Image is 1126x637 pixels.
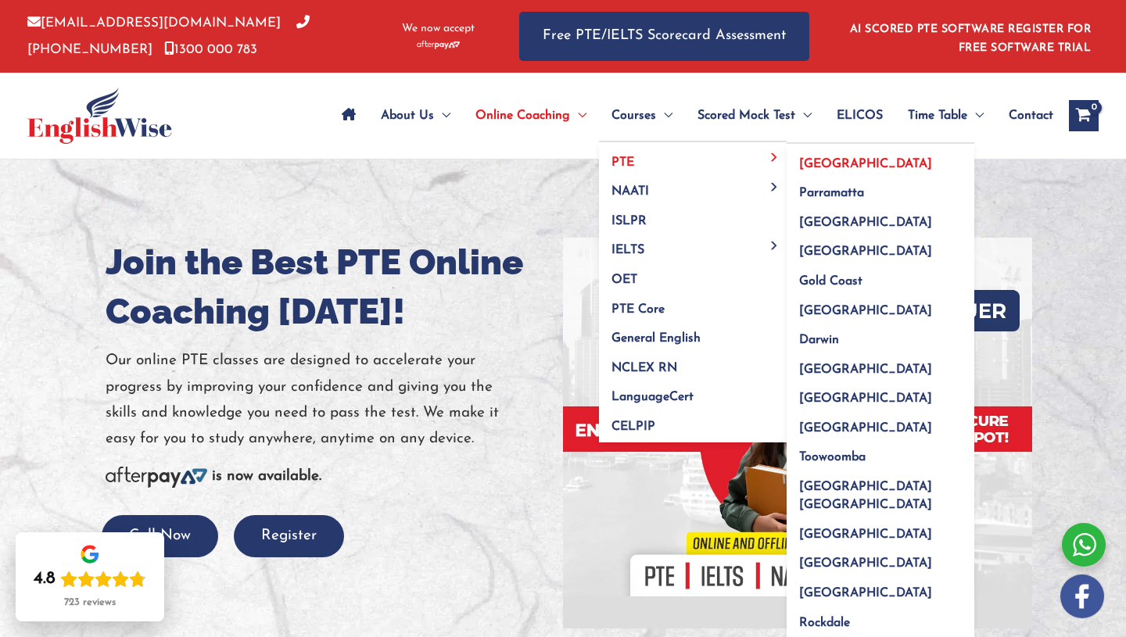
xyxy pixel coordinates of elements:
[967,88,984,143] span: Menu Toggle
[212,469,321,484] b: is now available.
[599,201,787,231] a: ISLPR
[787,603,974,632] a: Rockdale
[611,88,656,143] span: Courses
[799,451,866,463] span: Toowoomba
[102,528,218,543] a: Call Now
[787,144,974,174] a: [GEOGRAPHIC_DATA]
[475,88,570,143] span: Online Coaching
[417,41,460,49] img: Afterpay-Logo
[106,467,207,488] img: Afterpay-Logo
[766,241,784,249] span: Menu Toggle
[799,422,932,435] span: [GEOGRAPHIC_DATA]
[799,528,932,541] span: [GEOGRAPHIC_DATA]
[787,408,974,438] a: [GEOGRAPHIC_DATA]
[799,587,932,599] span: [GEOGRAPHIC_DATA]
[368,88,463,143] a: About UsMenu Toggle
[599,231,787,260] a: IELTSMenu Toggle
[837,88,883,143] span: ELICOS
[519,12,809,61] a: Free PTE/IELTS Scorecard Assessment
[799,275,862,288] span: Gold Coast
[402,21,475,37] span: We now accept
[463,88,599,143] a: Online CoachingMenu Toggle
[787,379,974,409] a: [GEOGRAPHIC_DATA]
[599,88,685,143] a: CoursesMenu Toggle
[34,568,146,590] div: Rating: 4.8 out of 5
[766,153,784,162] span: Menu Toggle
[599,378,787,407] a: LanguageCert
[611,156,634,169] span: PTE
[996,88,1053,143] a: Contact
[787,544,974,574] a: [GEOGRAPHIC_DATA]
[106,238,551,336] h1: Join the Best PTE Online Coaching [DATE]!
[599,319,787,349] a: General English
[611,303,665,316] span: PTE Core
[599,260,787,290] a: OET
[434,88,450,143] span: Menu Toggle
[787,262,974,292] a: Gold Coast
[611,391,694,403] span: LanguageCert
[799,481,932,511] span: [GEOGRAPHIC_DATA] [GEOGRAPHIC_DATA]
[64,596,116,609] div: 723 reviews
[34,568,56,590] div: 4.8
[787,349,974,379] a: [GEOGRAPHIC_DATA]
[787,438,974,467] a: Toowoomba
[799,557,932,570] span: [GEOGRAPHIC_DATA]
[611,185,649,198] span: NAATI
[799,245,932,258] span: [GEOGRAPHIC_DATA]
[799,334,839,346] span: Darwin
[611,244,644,256] span: IELTS
[329,88,1053,143] nav: Site Navigation: Main Menu
[787,202,974,232] a: [GEOGRAPHIC_DATA]
[106,348,551,452] p: Our online PTE classes are designed to accelerate your progress by improving your confidence and ...
[102,515,218,558] button: Call Now
[381,88,434,143] span: About Us
[799,617,850,629] span: Rockdale
[234,515,344,558] button: Register
[795,88,812,143] span: Menu Toggle
[611,332,701,345] span: General English
[799,158,932,170] span: [GEOGRAPHIC_DATA]
[599,172,787,202] a: NAATIMenu Toggle
[27,88,172,144] img: cropped-ew-logo
[697,88,795,143] span: Scored Mock Test
[611,274,637,286] span: OET
[908,88,967,143] span: Time Table
[799,392,932,405] span: [GEOGRAPHIC_DATA]
[164,43,257,56] a: 1300 000 783
[27,16,281,30] a: [EMAIL_ADDRESS][DOMAIN_NAME]
[787,574,974,603] a: [GEOGRAPHIC_DATA]
[611,362,677,374] span: NCLEX RN
[599,289,787,319] a: PTE Core
[799,363,932,376] span: [GEOGRAPHIC_DATA]
[787,320,974,350] a: Darwin
[787,291,974,320] a: [GEOGRAPHIC_DATA]
[841,11,1099,62] aside: Header Widget 1
[656,88,672,143] span: Menu Toggle
[599,406,787,442] a: CELPIP
[824,88,895,143] a: ELICOS
[599,142,787,172] a: PTEMenu Toggle
[685,88,824,143] a: Scored Mock TestMenu Toggle
[1060,574,1104,618] img: white-facebook.png
[850,23,1092,54] a: AI SCORED PTE SOFTWARE REGISTER FOR FREE SOFTWARE TRIAL
[611,215,647,227] span: ISLPR
[787,514,974,544] a: [GEOGRAPHIC_DATA]
[570,88,586,143] span: Menu Toggle
[787,174,974,203] a: Parramatta
[787,232,974,262] a: [GEOGRAPHIC_DATA]
[1069,100,1099,131] a: View Shopping Cart, empty
[799,187,864,199] span: Parramatta
[27,16,310,55] a: [PHONE_NUMBER]
[787,467,974,515] a: [GEOGRAPHIC_DATA] [GEOGRAPHIC_DATA]
[799,305,932,317] span: [GEOGRAPHIC_DATA]
[234,528,344,543] a: Register
[766,182,784,191] span: Menu Toggle
[611,420,655,433] span: CELPIP
[799,217,932,229] span: [GEOGRAPHIC_DATA]
[599,348,787,378] a: NCLEX RN
[1009,88,1053,143] span: Contact
[895,88,996,143] a: Time TableMenu Toggle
